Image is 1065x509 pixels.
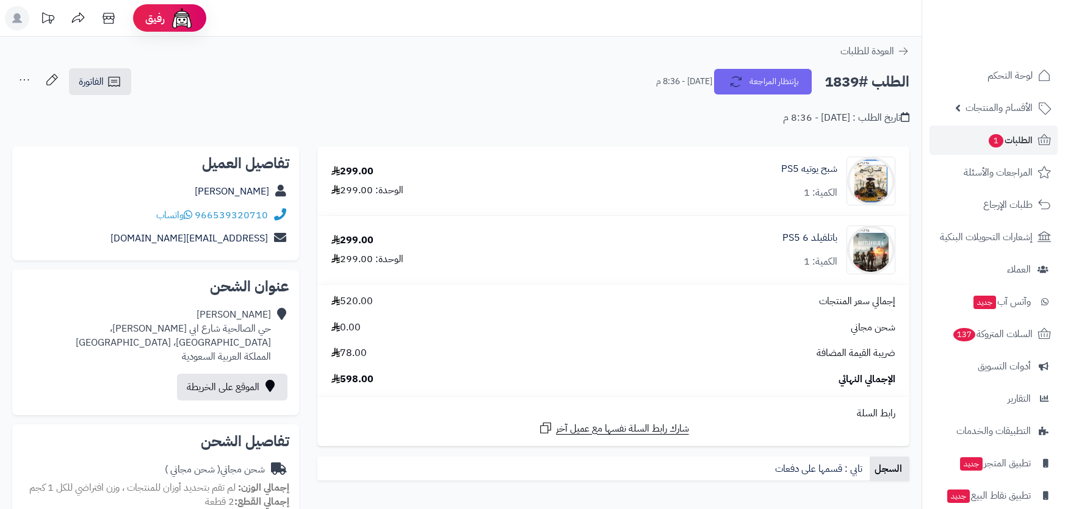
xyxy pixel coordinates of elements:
span: رفيق [145,11,165,26]
a: باتلفيلد 6 PS5 [782,231,837,245]
a: تطبيق المتجرجديد [930,449,1058,478]
a: تحديثات المنصة [32,6,63,34]
span: 137 [952,327,976,342]
strong: إجمالي القطع: [234,494,289,509]
a: أدوات التسويق [930,352,1058,381]
div: تاريخ الطلب : [DATE] - 8:36 م [783,111,909,125]
span: ( شحن مجاني ) [165,462,220,477]
a: تابي : قسمها على دفعات [770,457,870,481]
div: الوحدة: 299.00 [331,183,403,198]
a: الطلبات1 [930,126,1058,155]
h2: الطلب #1839 [825,69,909,94]
span: لوحة التحكم [987,67,1033,84]
span: المراجعات والأسئلة [964,164,1033,181]
a: العودة للطلبات [840,44,909,59]
span: 520.00 [331,294,373,308]
span: 0.00 [331,321,361,335]
span: 78.00 [331,346,367,360]
span: وآتس آب [972,293,1031,310]
div: الكمية: 1 [804,255,837,269]
span: أدوات التسويق [978,358,1031,375]
div: شحن مجاني [165,463,265,477]
span: إشعارات التحويلات البنكية [940,229,1033,246]
div: الكمية: 1 [804,186,837,200]
a: وآتس آبجديد [930,287,1058,316]
h2: تفاصيل الشحن [22,434,289,449]
span: شارك رابط السلة نفسها مع عميل آخر [556,422,689,436]
span: جديد [973,296,996,309]
a: لوحة التحكم [930,61,1058,90]
a: التطبيقات والخدمات [930,416,1058,446]
span: ضريبة القيمة المضافة [817,346,895,360]
a: السجل [870,457,909,481]
a: طلبات الإرجاع [930,190,1058,219]
span: تطبيق المتجر [959,455,1031,472]
span: التقارير [1008,390,1031,407]
span: الطلبات [987,132,1033,149]
span: 598.00 [331,372,374,386]
a: [EMAIL_ADDRESS][DOMAIN_NAME] [110,231,268,246]
span: جديد [947,489,970,503]
a: التقارير [930,384,1058,413]
span: العودة للطلبات [840,44,894,59]
h2: عنوان الشحن [22,279,289,294]
span: الإجمالي النهائي [839,372,895,386]
div: الوحدة: 299.00 [331,252,403,266]
div: رابط السلة [322,407,904,421]
span: الفاتورة [79,74,104,89]
span: طلبات الإرجاع [983,196,1033,213]
span: شحن مجاني [851,321,895,335]
span: السلات المتروكة [952,326,1033,343]
a: [PERSON_NAME] [195,184,269,199]
a: شارك رابط السلة نفسها مع عميل آخر [538,421,689,436]
img: ai-face.png [170,6,194,30]
span: تطبيق نقاط البيع [946,487,1031,504]
img: logo-2.png [982,12,1053,38]
div: 299.00 [331,233,374,247]
a: الفاتورة [69,68,131,95]
span: الأقسام والمنتجات [966,99,1033,116]
a: الموقع على الخريطة [177,374,287,400]
span: جديد [960,457,983,471]
div: [PERSON_NAME] حي الصالحية شارع ابي [PERSON_NAME]، [GEOGRAPHIC_DATA]، [GEOGRAPHIC_DATA] المملكة ال... [76,308,271,363]
small: 2 قطعة [205,494,289,509]
a: السلات المتروكة137 [930,319,1058,349]
a: العملاء [930,255,1058,284]
span: إجمالي سعر المنتجات [819,294,895,308]
img: 1758900262-ghost_of_yote_2-90x90.webp [847,157,895,205]
div: 299.00 [331,165,374,179]
span: 1 [988,133,1004,148]
img: 1760023889-1-5030931125416-90x90.jpg [847,226,895,274]
small: [DATE] - 8:36 م [656,76,712,88]
a: شبح يوتيه PS5 [781,162,837,176]
span: التطبيقات والخدمات [956,422,1031,440]
h2: تفاصيل العميل [22,156,289,171]
a: إشعارات التحويلات البنكية [930,222,1058,252]
a: واتساب [156,208,192,222]
a: المراجعات والأسئلة [930,158,1058,187]
span: لم تقم بتحديد أوزان للمنتجات ، وزن افتراضي للكل 1 كجم [29,480,236,495]
strong: إجمالي الوزن: [238,480,289,495]
span: العملاء [1007,261,1031,278]
a: 966539320710 [195,208,268,222]
button: بإنتظار المراجعة [714,69,812,94]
